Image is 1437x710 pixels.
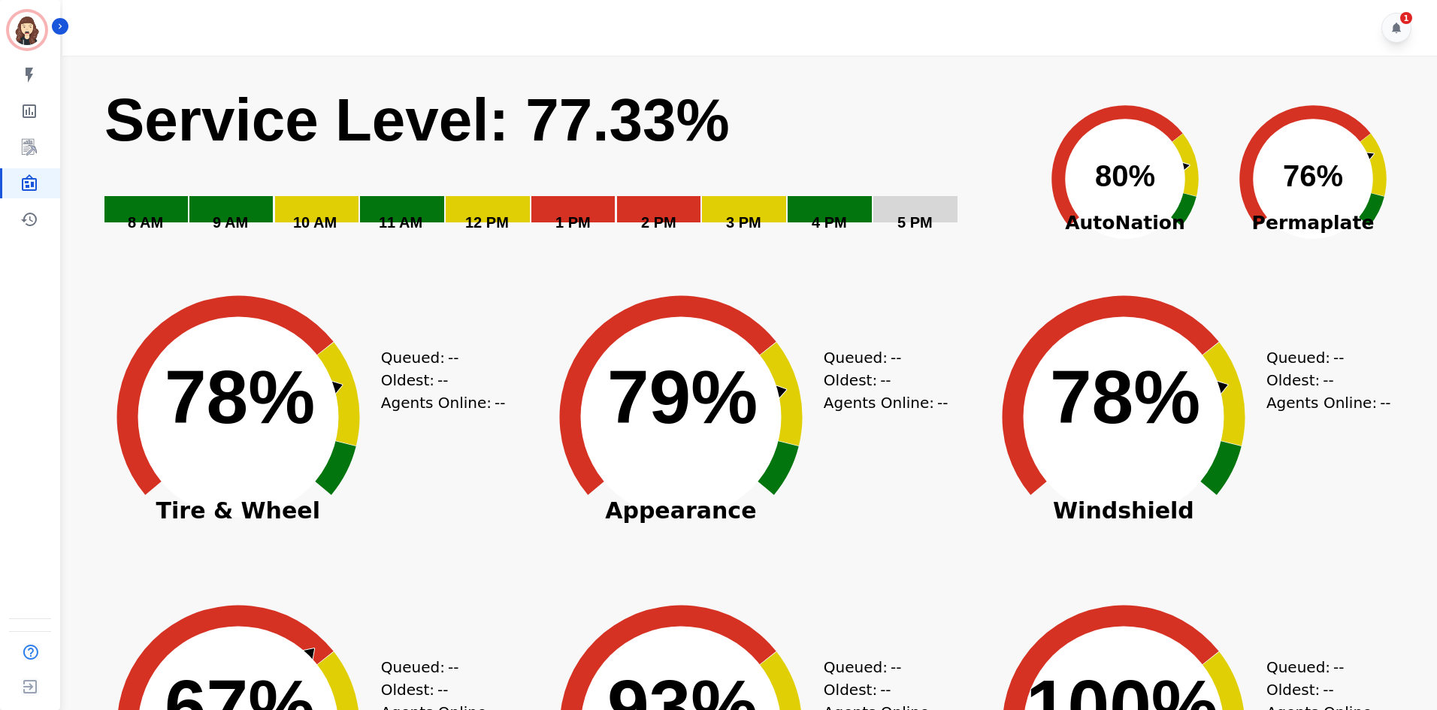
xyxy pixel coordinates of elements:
[891,346,901,369] span: --
[726,214,761,231] text: 3 PM
[1050,355,1200,439] text: 78%
[607,355,758,439] text: 79%
[88,503,389,518] span: Tire & Wheel
[465,214,509,231] text: 12 PM
[555,214,591,231] text: 1 PM
[104,86,730,153] text: Service Level: 77.33%
[937,391,948,414] span: --
[1283,159,1343,192] text: 76%
[891,656,901,678] span: --
[495,391,505,414] span: --
[128,214,163,231] text: 8 AM
[1400,12,1412,24] div: 1
[897,214,933,231] text: 5 PM
[9,12,45,48] img: Bordered avatar
[1333,656,1344,678] span: --
[1219,209,1407,237] span: Permaplate
[531,503,831,518] span: Appearance
[880,678,891,701] span: --
[381,391,509,414] div: Agents Online:
[641,214,676,231] text: 2 PM
[1031,209,1219,237] span: AutoNation
[1323,369,1333,391] span: --
[437,369,448,391] span: --
[437,678,448,701] span: --
[448,346,458,369] span: --
[381,678,494,701] div: Oldest:
[1095,159,1155,192] text: 80%
[103,83,1028,252] svg: Service Level: 0%
[379,214,422,231] text: 11 AM
[1266,346,1379,369] div: Queued:
[1380,391,1390,414] span: --
[824,391,951,414] div: Agents Online:
[448,656,458,678] span: --
[213,214,248,231] text: 9 AM
[824,369,936,391] div: Oldest:
[381,369,494,391] div: Oldest:
[165,355,315,439] text: 78%
[812,214,847,231] text: 4 PM
[880,369,891,391] span: --
[381,656,494,678] div: Queued:
[1266,369,1379,391] div: Oldest:
[381,346,494,369] div: Queued:
[1266,656,1379,678] div: Queued:
[824,656,936,678] div: Queued:
[1266,678,1379,701] div: Oldest:
[1266,391,1394,414] div: Agents Online:
[824,678,936,701] div: Oldest:
[293,214,337,231] text: 10 AM
[1333,346,1344,369] span: --
[824,346,936,369] div: Queued:
[1323,678,1333,701] span: --
[973,503,1274,518] span: Windshield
